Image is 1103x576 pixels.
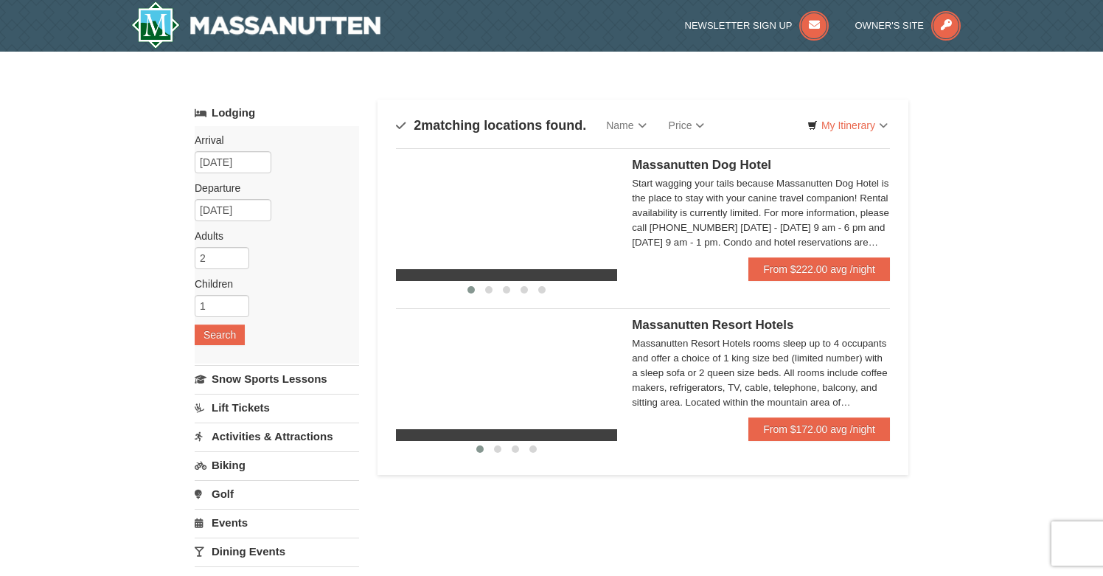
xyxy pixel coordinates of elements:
[632,176,890,250] div: Start wagging your tails because Massanutten Dog Hotel is the place to stay with your canine trav...
[195,229,348,243] label: Adults
[195,100,359,126] a: Lodging
[195,538,359,565] a: Dining Events
[632,318,793,332] span: Massanutten Resort Hotels
[195,451,359,479] a: Biking
[131,1,380,49] a: Massanutten Resort
[748,417,890,441] a: From $172.00 avg /night
[195,480,359,507] a: Golf
[685,20,793,31] span: Newsletter Sign Up
[195,394,359,421] a: Lift Tickets
[855,20,925,31] span: Owner's Site
[685,20,829,31] a: Newsletter Sign Up
[658,111,716,140] a: Price
[595,111,657,140] a: Name
[195,181,348,195] label: Departure
[632,158,771,172] span: Massanutten Dog Hotel
[195,277,348,291] label: Children
[195,423,359,450] a: Activities & Attractions
[195,133,348,148] label: Arrival
[195,509,359,536] a: Events
[798,114,897,136] a: My Itinerary
[855,20,961,31] a: Owner's Site
[632,336,890,410] div: Massanutten Resort Hotels rooms sleep up to 4 occupants and offer a choice of 1 king size bed (li...
[748,257,890,281] a: From $222.00 avg /night
[131,1,380,49] img: Massanutten Resort Logo
[195,325,245,345] button: Search
[195,365,359,392] a: Snow Sports Lessons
